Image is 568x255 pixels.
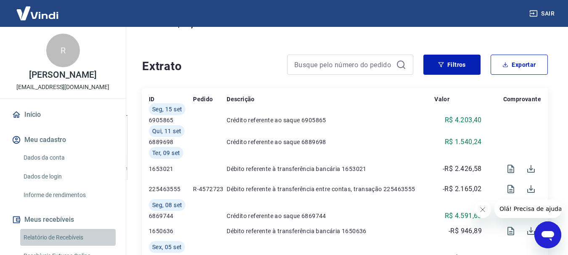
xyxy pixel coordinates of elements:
img: tab_keywords_by_traffic_grey.svg [89,49,95,55]
a: Relatório de Recebíveis [20,229,116,246]
p: Valor [434,95,449,103]
img: tab_domain_overview_orange.svg [35,49,42,55]
p: [EMAIL_ADDRESS][DOMAIN_NAME] [16,83,109,92]
a: Dados de login [20,168,116,185]
span: Download [521,221,541,241]
span: Seg, 15 set [152,105,182,113]
p: Débito referente à transferência bancária 1653021 [227,165,434,173]
span: Download [521,179,541,199]
p: R$ 4.203,40 [445,115,482,125]
p: R$ 1.540,24 [445,137,482,147]
p: -R$ 2.426,58 [443,164,482,174]
img: Vindi [10,0,65,26]
p: Débito referente à transferência entre contas, transação 225463555 [227,185,434,193]
button: Exportar [491,55,548,75]
p: -R$ 946,89 [449,226,482,236]
p: 6889698 [149,138,193,146]
a: Informe de rendimentos [20,187,116,204]
div: Palavras-chave [98,50,135,55]
input: Busque pelo número do pedido [294,58,393,71]
button: Meus recebíveis [10,210,116,229]
p: ID [149,95,155,103]
span: Olá! Precisa de ajuda? [5,6,71,13]
p: Crédito referente ao saque 6905865 [227,116,434,124]
div: [PERSON_NAME]: [DOMAIN_NAME] [22,22,120,29]
span: Visualizar [501,221,521,241]
iframe: Fechar mensagem [474,201,491,218]
p: R-4572723 [193,185,227,193]
span: Visualizar [501,179,521,199]
p: Crédito referente ao saque 6869744 [227,212,434,220]
button: Sair [528,6,558,21]
p: [PERSON_NAME] [29,71,96,79]
span: Seg, 08 set [152,201,182,209]
p: R$ 4.591,60 [445,211,482,221]
img: logo_orange.svg [13,13,20,20]
span: Visualizar [501,159,521,179]
button: Filtros [423,55,481,75]
p: 1650636 [149,227,193,235]
p: Crédito referente ao saque 6889698 [227,138,434,146]
div: Domínio [44,50,64,55]
img: website_grey.svg [13,22,20,29]
p: -R$ 2.165,02 [443,184,482,194]
span: Download [521,159,541,179]
p: Pedido [193,95,213,103]
iframe: Mensagem da empresa [494,200,561,218]
a: Dados da conta [20,149,116,166]
h4: Extrato [142,58,277,75]
span: Ter, 09 set [152,149,180,157]
p: 1653021 [149,165,193,173]
p: 6869744 [149,212,193,220]
p: 6905865 [149,116,193,124]
p: Descrição [227,95,255,103]
div: v 4.0.25 [24,13,41,20]
p: Comprovante [503,95,541,103]
p: Débito referente à transferência bancária 1650636 [227,227,434,235]
iframe: Botão para abrir a janela de mensagens [534,221,561,248]
button: Meu cadastro [10,131,116,149]
div: R [46,34,80,67]
a: Início [10,105,116,124]
p: 225463555 [149,185,193,193]
span: Sex, 05 set [152,243,182,251]
span: Qui, 11 set [152,127,181,135]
